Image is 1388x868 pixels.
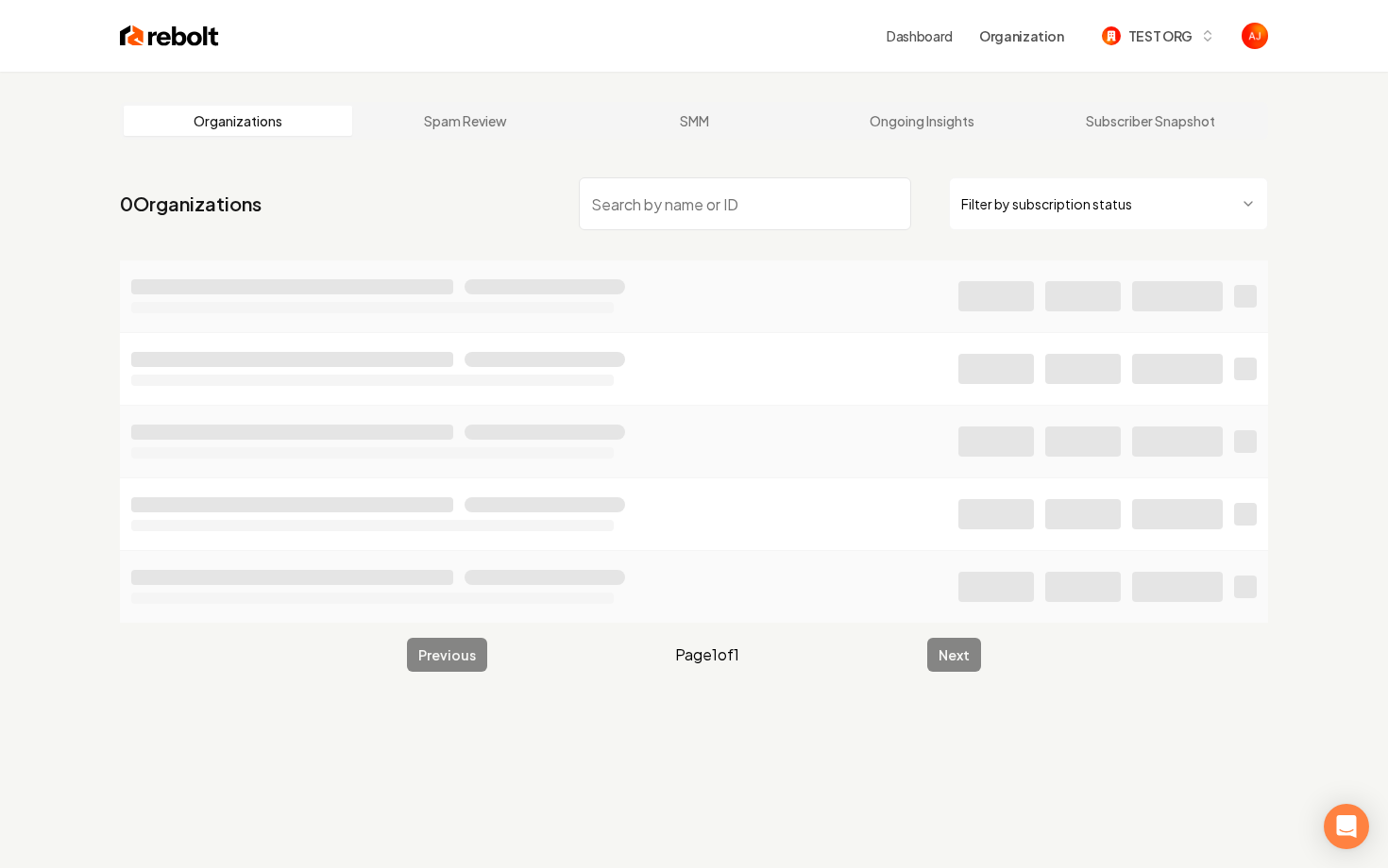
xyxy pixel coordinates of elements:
img: TEST ORG [1102,26,1121,45]
img: Rebolt Logo [120,23,219,49]
span: Page 1 of 1 [675,643,739,666]
a: Spam Review [352,106,581,136]
a: 0Organizations [120,191,262,217]
a: SMM [580,106,808,136]
a: Organizations [124,106,352,136]
div: Open Intercom Messenger [1324,804,1369,849]
button: Organization [968,19,1075,53]
img: Austin Jellison [1242,23,1268,49]
a: Dashboard [887,26,953,45]
span: TEST ORG [1128,26,1193,46]
button: Open user button [1242,23,1268,49]
a: Ongoing Insights [808,106,1037,136]
a: Subscriber Snapshot [1036,106,1264,136]
input: Search by name or ID [579,177,911,230]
